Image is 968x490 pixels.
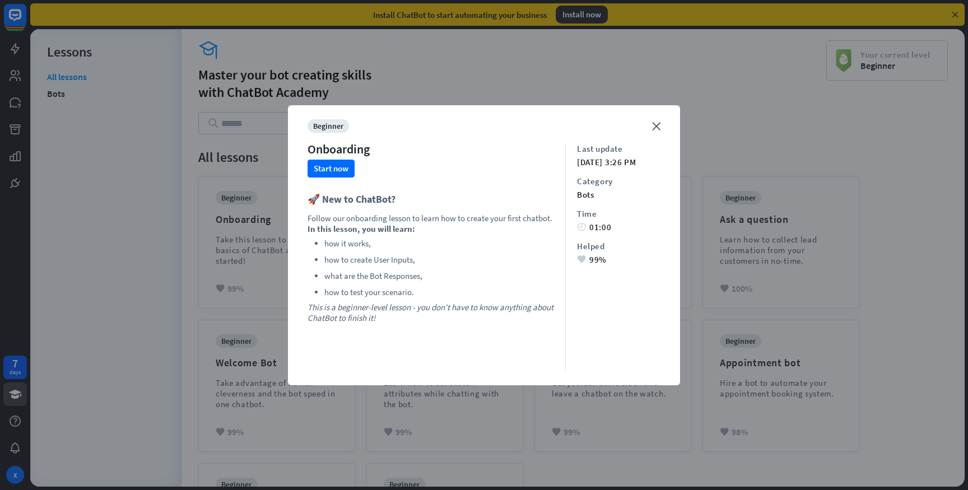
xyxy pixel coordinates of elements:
[308,213,554,223] p: Follow our onboarding lesson to learn how to create your first chatbot.
[324,253,554,267] li: how to create User Inputs,
[577,223,586,231] i: time
[308,302,553,323] i: This is a beginner-level lesson - you don't have to know anything about ChatBot to finish it!
[577,189,660,200] div: bots
[652,122,660,130] i: close
[577,222,660,232] div: 01:00
[324,269,554,283] li: what are the Bot Responses,
[577,208,660,219] div: Time
[324,237,554,250] li: how it works,
[308,141,370,157] div: Onboarding
[9,4,43,38] button: Open LiveChat chat widget
[577,176,660,186] div: Category
[308,192,554,208] h3: 🚀 New to ChatBot?
[308,160,355,178] button: Start now
[308,223,415,234] b: In this lesson, you will learn:
[577,241,660,251] div: Helped
[577,157,660,167] div: [DATE] 3:26 PM
[577,255,586,264] i: heart
[577,254,660,265] div: 99%
[324,286,554,299] li: how to test your scenario.
[577,143,660,154] div: Last update
[308,119,349,133] div: beginner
